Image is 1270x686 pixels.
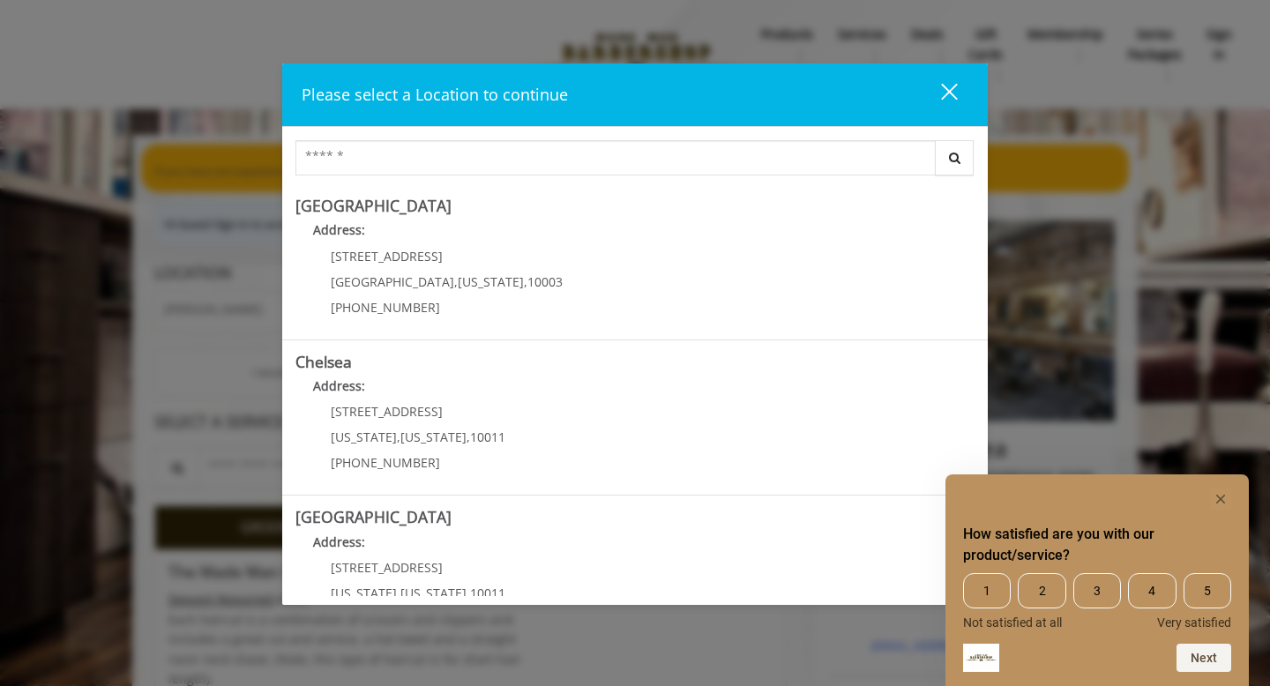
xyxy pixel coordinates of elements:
[527,273,563,290] span: 10003
[470,585,505,601] span: 10011
[921,82,956,108] div: close dialog
[331,299,440,316] span: [PHONE_NUMBER]
[400,429,467,445] span: [US_STATE]
[295,351,352,372] b: Chelsea
[467,585,470,601] span: ,
[313,221,365,238] b: Address:
[313,377,365,394] b: Address:
[963,573,1231,630] div: How satisfied are you with our product/service? Select an option from 1 to 5, with 1 being Not sa...
[524,273,527,290] span: ,
[908,77,968,113] button: close dialog
[302,84,568,105] span: Please select a Location to continue
[1210,488,1231,510] button: Hide survey
[1128,573,1176,608] span: 4
[963,615,1062,630] span: Not satisfied at all
[313,533,365,550] b: Address:
[963,488,1231,672] div: How satisfied are you with our product/service? Select an option from 1 to 5, with 1 being Not sa...
[470,429,505,445] span: 10011
[397,429,400,445] span: ,
[295,140,975,184] div: Center Select
[454,273,458,290] span: ,
[963,524,1231,566] h2: How satisfied are you with our product/service? Select an option from 1 to 5, with 1 being Not sa...
[963,573,1011,608] span: 1
[295,195,452,216] b: [GEOGRAPHIC_DATA]
[331,454,440,471] span: [PHONE_NUMBER]
[295,506,452,527] b: [GEOGRAPHIC_DATA]
[400,585,467,601] span: [US_STATE]
[458,273,524,290] span: [US_STATE]
[331,559,443,576] span: [STREET_ADDRESS]
[331,248,443,265] span: [STREET_ADDRESS]
[295,140,936,175] input: Search Center
[1184,573,1231,608] span: 5
[467,429,470,445] span: ,
[1018,573,1065,608] span: 2
[945,152,965,164] i: Search button
[1073,573,1121,608] span: 3
[331,273,454,290] span: [GEOGRAPHIC_DATA]
[1177,644,1231,672] button: Next question
[397,585,400,601] span: ,
[331,585,397,601] span: [US_STATE]
[331,403,443,420] span: [STREET_ADDRESS]
[1157,615,1231,630] span: Very satisfied
[331,429,397,445] span: [US_STATE]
